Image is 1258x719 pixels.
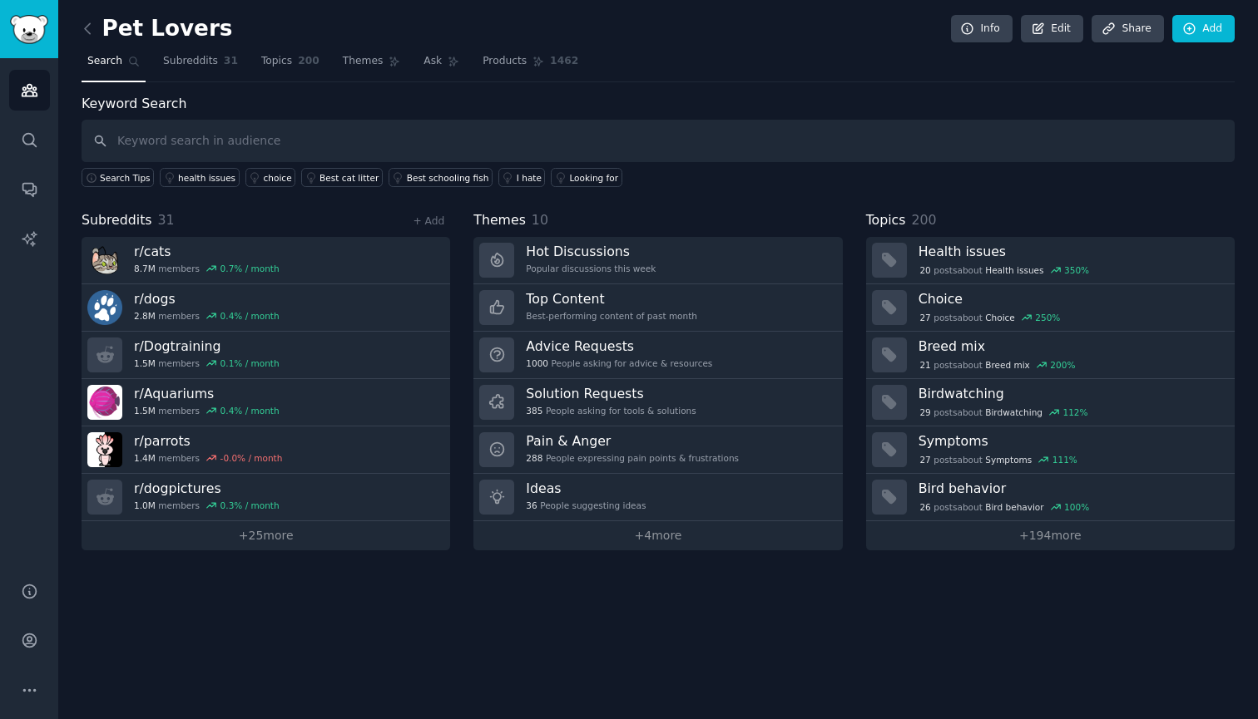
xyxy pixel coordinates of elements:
[919,357,1077,372] div: post s about
[134,452,156,464] span: 1.4M
[473,426,842,474] a: Pain & Anger288People expressing pain points & frustrations
[301,168,383,187] a: Best cat litter
[82,426,450,474] a: r/parrots1.4Mmembers-0.0% / month
[526,385,696,402] h3: Solution Requests
[526,357,548,369] span: 1000
[919,480,1223,497] h3: Bird behavior
[157,48,244,82] a: Subreddits31
[985,312,1015,323] span: Choice
[526,337,712,355] h3: Advice Requests
[985,454,1032,465] span: Symptoms
[82,16,232,42] h2: Pet Lovers
[82,120,1235,162] input: Keyword search in audience
[389,168,493,187] a: Best schooling fish
[477,48,584,82] a: Products1462
[866,237,1235,284] a: Health issues20postsaboutHealth issues350%
[423,54,442,69] span: Ask
[526,263,656,274] div: Popular discussions this week
[134,263,156,274] span: 8.7M
[134,480,280,497] h3: r/ dogpictures
[82,96,186,111] label: Keyword Search
[82,332,450,379] a: r/Dogtraining1.5Mmembers0.1% / month
[163,54,218,69] span: Subreddits
[985,359,1030,371] span: Breed mix
[87,243,122,278] img: cats
[220,500,280,511] div: 0.3 % / month
[87,385,122,420] img: Aquariums
[919,501,930,513] span: 26
[134,310,280,322] div: members
[866,332,1235,379] a: Breed mix21postsaboutBreed mix200%
[82,284,450,332] a: r/dogs2.8Mmembers0.4% / month
[919,310,1062,325] div: post s about
[255,48,325,82] a: Topics200
[526,452,542,464] span: 288
[134,452,282,464] div: members
[82,237,450,284] a: r/cats8.7Mmembers0.7% / month
[1064,264,1089,276] div: 350 %
[473,332,842,379] a: Advice Requests1000People asking for advice & resources
[134,500,280,511] div: members
[919,406,930,418] span: 29
[158,212,175,228] span: 31
[319,172,379,184] div: Best cat litter
[134,337,280,355] h3: r/ Dogtraining
[473,379,842,426] a: Solution Requests385People asking for tools & solutions
[1035,312,1060,323] div: 250 %
[526,480,646,497] h3: Ideas
[134,310,156,322] span: 2.8M
[82,474,450,521] a: r/dogpictures1.0Mmembers0.3% / month
[526,500,646,511] div: People suggesting ideas
[261,54,292,69] span: Topics
[919,432,1223,450] h3: Symptoms
[569,172,618,184] div: Looking for
[526,290,697,308] h3: Top Content
[1021,15,1083,43] a: Edit
[919,452,1079,467] div: post s about
[134,263,280,274] div: members
[473,474,842,521] a: Ideas36People suggesting ideas
[134,432,282,450] h3: r/ parrots
[1050,359,1075,371] div: 200 %
[866,284,1235,332] a: Choice27postsaboutChoice250%
[82,48,146,82] a: Search
[178,172,235,184] div: health issues
[337,48,407,82] a: Themes
[498,168,546,187] a: I hate
[1092,15,1163,43] a: Share
[220,263,280,274] div: 0.7 % / month
[1064,501,1089,513] div: 100 %
[526,243,656,260] h3: Hot Discussions
[82,379,450,426] a: r/Aquariums1.5Mmembers0.4% / month
[550,54,578,69] span: 1462
[82,521,450,550] a: +25more
[87,432,122,467] img: parrots
[919,405,1090,420] div: post s about
[160,168,240,187] a: health issues
[985,501,1043,513] span: Bird behavior
[134,385,280,402] h3: r/ Aquariums
[951,15,1013,43] a: Info
[343,54,384,69] span: Themes
[526,452,739,464] div: People expressing pain points & frustrations
[473,210,526,231] span: Themes
[473,521,842,550] a: +4more
[866,426,1235,474] a: Symptoms27postsaboutSymptoms111%
[100,172,151,184] span: Search Tips
[134,357,280,369] div: members
[526,405,696,416] div: People asking for tools & solutions
[551,168,622,187] a: Looking for
[866,474,1235,521] a: Bird behavior26postsaboutBird behavior100%
[919,290,1223,308] h3: Choice
[919,312,930,323] span: 27
[134,357,156,369] span: 1.5M
[1172,15,1235,43] a: Add
[985,264,1043,276] span: Health issues
[10,15,48,44] img: GummySearch logo
[985,406,1043,418] span: Birdwatching
[134,243,280,260] h3: r/ cats
[526,357,712,369] div: People asking for advice & resources
[866,210,906,231] span: Topics
[526,500,537,511] span: 36
[407,172,489,184] div: Best schooling fish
